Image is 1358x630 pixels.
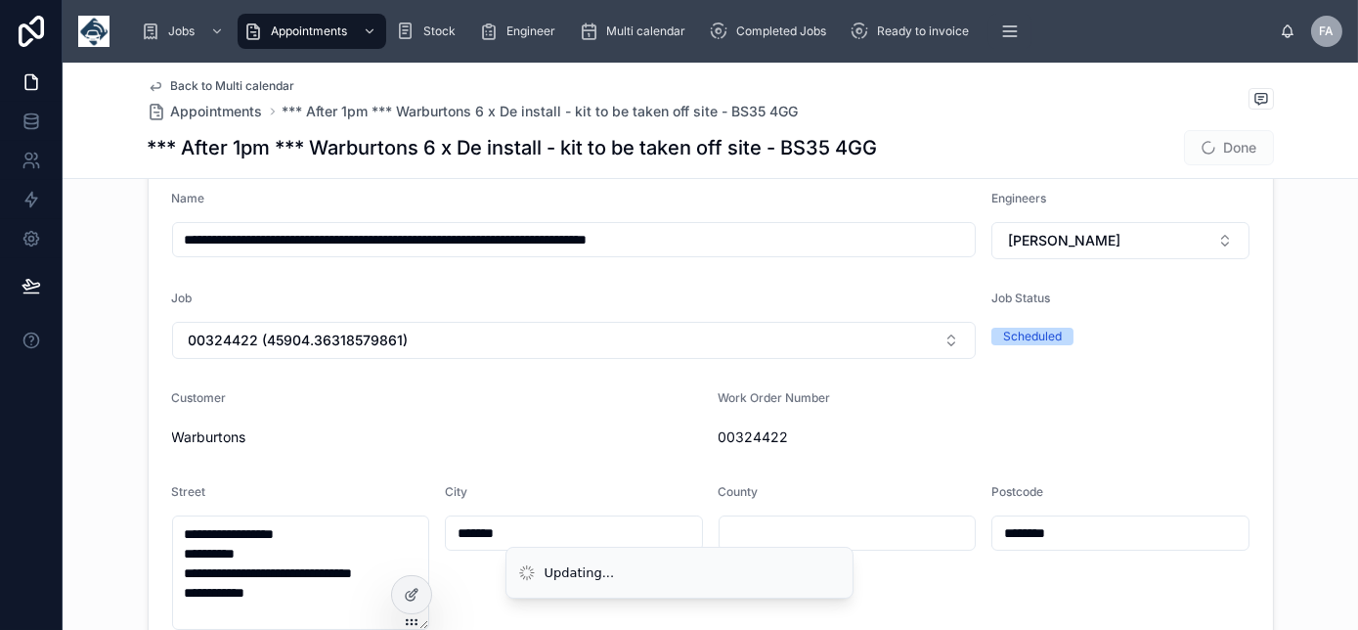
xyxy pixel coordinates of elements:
[719,484,759,499] span: County
[877,23,969,39] span: Ready to invoice
[238,14,386,49] a: Appointments
[172,427,703,447] span: Warburtons
[172,390,227,405] span: Customer
[172,291,193,305] span: Job
[991,291,1050,305] span: Job Status
[172,191,205,205] span: Name
[1008,231,1120,250] span: [PERSON_NAME]
[189,331,409,350] span: 00324422 (45904.36318579861)
[168,23,195,39] span: Jobs
[719,390,831,405] span: Work Order Number
[390,14,469,49] a: Stock
[148,78,295,94] a: Back to Multi calendar
[991,222,1249,259] button: Select Button
[473,14,569,49] a: Engineer
[506,23,555,39] span: Engineer
[719,427,1249,447] span: 00324422
[125,10,1280,53] div: scrollable content
[172,322,977,359] button: Select Button
[148,102,263,121] a: Appointments
[573,14,699,49] a: Multi calendar
[606,23,685,39] span: Multi calendar
[135,14,234,49] a: Jobs
[703,14,840,49] a: Completed Jobs
[423,23,456,39] span: Stock
[271,23,347,39] span: Appointments
[736,23,826,39] span: Completed Jobs
[78,16,110,47] img: App logo
[445,484,467,499] span: City
[1320,23,1335,39] span: FA
[545,563,615,583] div: Updating...
[283,102,799,121] a: *** After 1pm *** Warburtons 6 x De install - kit to be taken off site - BS35 4GG
[844,14,983,49] a: Ready to invoice
[171,102,263,121] span: Appointments
[148,134,878,161] h1: *** After 1pm *** Warburtons 6 x De install - kit to be taken off site - BS35 4GG
[991,484,1043,499] span: Postcode
[172,484,206,499] span: Street
[171,78,295,94] span: Back to Multi calendar
[1003,328,1062,345] div: Scheduled
[991,191,1046,205] span: Engineers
